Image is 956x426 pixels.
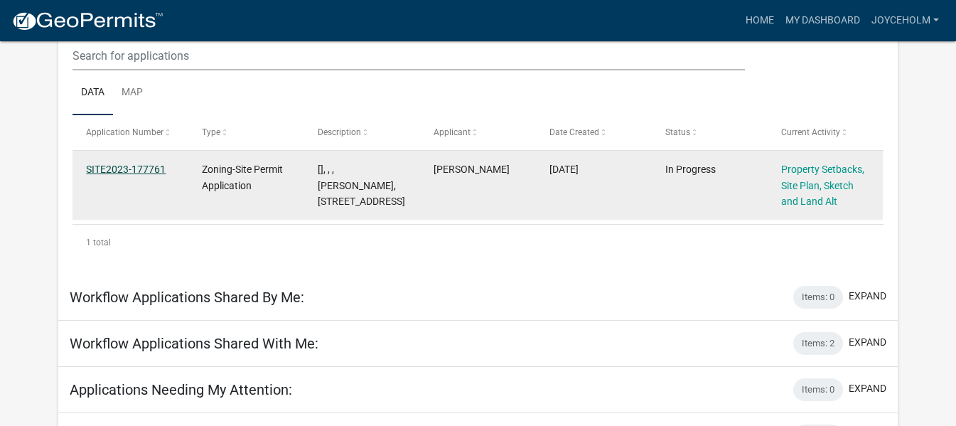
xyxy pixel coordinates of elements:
span: Zoning-Site Permit Application [202,164,283,191]
div: Items: 2 [793,332,843,355]
a: My Dashboard [780,7,866,34]
datatable-header-cell: Applicant [420,115,536,149]
datatable-header-cell: Description [304,115,420,149]
div: Items: 0 [793,378,843,401]
span: Applicant [434,127,471,137]
span: Description [318,127,361,137]
button: expand [849,335,886,350]
a: Home [740,7,780,34]
span: Date Created [549,127,599,137]
button: expand [849,381,886,396]
a: Map [113,70,151,116]
span: Type [202,127,220,137]
div: 1 total [72,225,884,260]
datatable-header-cell: Type [188,115,304,149]
h5: Workflow Applications Shared By Me: [70,289,304,306]
a: Property Setbacks, Site Plan, Sketch and Land Alt [781,164,864,208]
span: joyce holm [434,164,510,175]
datatable-header-cell: Application Number [72,115,188,149]
datatable-header-cell: Date Created [536,115,652,149]
span: 10/03/2023 [549,164,579,175]
span: [], , , STEVEN ASCHE, 14474 GLOBSTAD BEACH RD [318,164,405,208]
h5: Applications Needing My Attention: [70,381,292,398]
a: joyceholm [866,7,945,34]
div: Items: 0 [793,286,843,309]
datatable-header-cell: Status [651,115,767,149]
span: Current Activity [781,127,840,137]
a: Data [72,70,113,116]
h5: Workflow Applications Shared With Me: [70,335,318,352]
span: Application Number [86,127,163,137]
input: Search for applications [72,41,744,70]
span: Status [665,127,690,137]
button: expand [849,289,886,304]
span: In Progress [665,164,716,175]
datatable-header-cell: Current Activity [767,115,883,149]
a: SITE2023-177761 [86,164,166,175]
